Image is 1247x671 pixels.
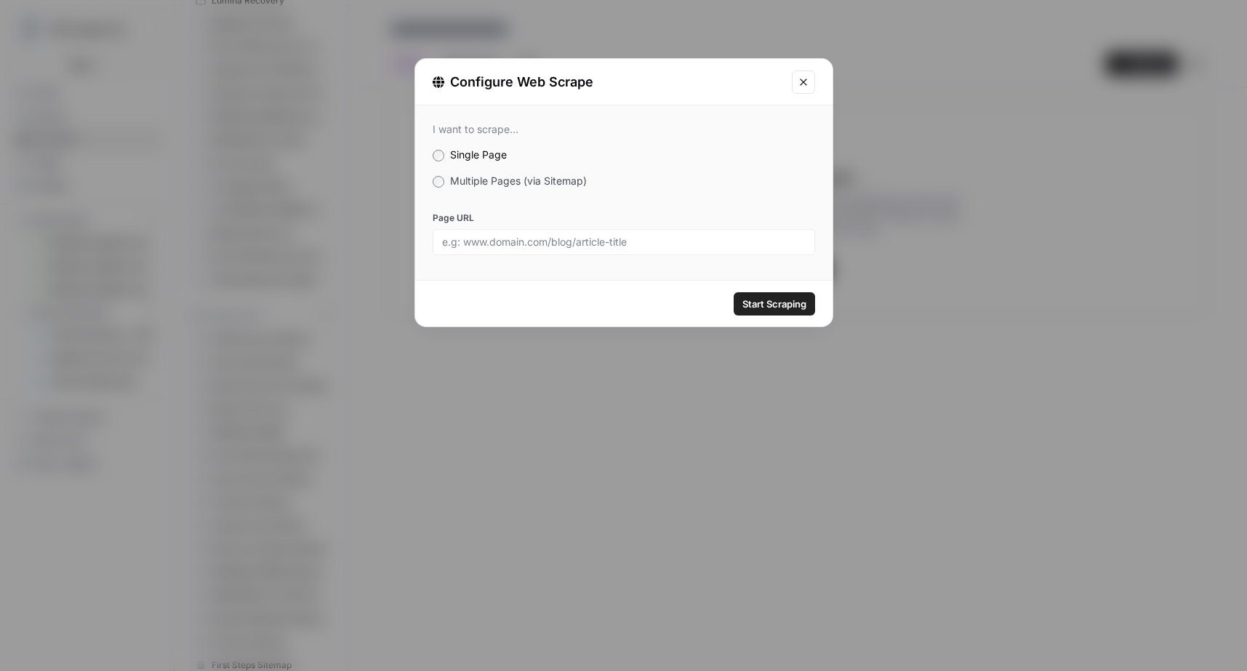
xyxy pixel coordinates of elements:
[442,236,806,249] input: e.g: www.domain.com/blog/article-title
[433,72,783,92] div: Configure Web Scrape
[742,297,806,311] span: Start Scraping
[792,71,815,94] button: Close modal
[450,174,587,187] span: Multiple Pages (via Sitemap)
[433,176,444,188] input: Multiple Pages (via Sitemap)
[433,150,444,161] input: Single Page
[450,148,507,161] span: Single Page
[433,212,815,225] label: Page URL
[433,123,815,136] div: I want to scrape...
[734,292,815,316] button: Start Scraping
